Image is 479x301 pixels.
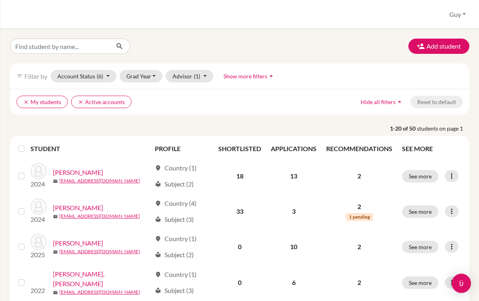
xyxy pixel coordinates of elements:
button: Add student [408,39,469,54]
th: PROFILE [150,139,213,158]
div: Country (1) [155,163,197,173]
span: Show more filters [223,73,267,80]
p: 2 [326,171,392,181]
th: RECOMMENDATIONS [321,139,397,158]
th: SHORTLISTED [213,139,266,158]
span: location_on [155,200,161,207]
p: 2 [326,278,392,287]
input: Find student by name... [10,39,110,54]
div: Subject (2) [155,250,194,260]
th: APPLICATIONS [266,139,321,158]
button: See more [402,205,438,218]
button: Hide all filtersarrow_drop_up [354,96,410,108]
span: location_on [155,165,161,171]
a: [PERSON_NAME], [PERSON_NAME] [53,269,151,289]
td: 10 [266,229,321,264]
button: Advisor(1) [166,70,213,82]
img: Bose, Mahikanshu [30,270,47,286]
p: 2025 [30,250,47,260]
td: 3 [266,194,321,229]
button: Grad Year [120,70,163,82]
button: clearActive accounts [71,96,132,108]
img: Beber, Tommaso [30,234,47,250]
p: 2 [326,202,392,211]
p: 2024 [30,215,47,224]
i: clear [78,99,83,105]
td: 18 [213,158,266,194]
span: Hide all filters [361,98,396,105]
button: Account Status(6) [51,70,116,82]
button: clearMy students [16,96,68,108]
div: Country (1) [155,270,197,279]
span: local_library [155,181,161,187]
span: (6) [97,73,103,80]
i: arrow_drop_up [396,98,404,106]
p: 2022 [30,286,47,295]
a: [PERSON_NAME] [53,238,103,248]
a: [EMAIL_ADDRESS][DOMAIN_NAME] [59,289,140,296]
td: 13 [266,158,321,194]
th: STUDENT [30,139,150,158]
button: See more [402,276,438,289]
span: location_on [155,271,161,278]
span: local_library [155,287,161,294]
span: Filter by [24,72,47,80]
span: mail [53,214,58,219]
img: Baker, Marcus [30,199,47,215]
div: Country (1) [155,234,197,244]
button: Guy [446,7,469,22]
p: 2024 [30,179,47,189]
div: Country (4) [155,199,197,208]
td: 0 [213,264,266,301]
span: mail [53,179,58,184]
div: Subject (2) [155,179,194,189]
span: local_library [155,252,161,258]
a: [PERSON_NAME] [53,203,103,213]
p: 2 [326,242,392,252]
span: (1) [194,73,200,80]
a: [PERSON_NAME] [53,168,103,177]
button: See more [402,170,438,182]
i: arrow_drop_up [267,72,275,80]
img: Alexandridis, Aris [30,163,47,179]
div: Subject (3) [155,215,194,224]
td: 6 [266,264,321,301]
span: mail [53,250,58,254]
div: Subject (3) [155,286,194,295]
i: clear [23,99,29,105]
strong: 1-20 of 50 [390,124,417,133]
a: [EMAIL_ADDRESS][DOMAIN_NAME] [59,177,140,184]
span: local_library [155,216,161,223]
span: mail [53,290,58,295]
span: students on page 1 [417,124,469,133]
div: Open Intercom Messenger [452,274,471,293]
span: location_on [155,235,161,242]
th: SEE MORE [397,139,466,158]
td: 33 [213,194,266,229]
button: Show more filtersarrow_drop_up [217,70,282,82]
i: filter_list [16,73,23,79]
button: See more [402,241,438,253]
a: [EMAIL_ADDRESS][DOMAIN_NAME] [59,248,140,255]
a: [EMAIL_ADDRESS][DOMAIN_NAME] [59,213,140,220]
button: Reset to default [410,96,463,108]
td: 0 [213,229,266,264]
span: 1 pending [346,213,373,221]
